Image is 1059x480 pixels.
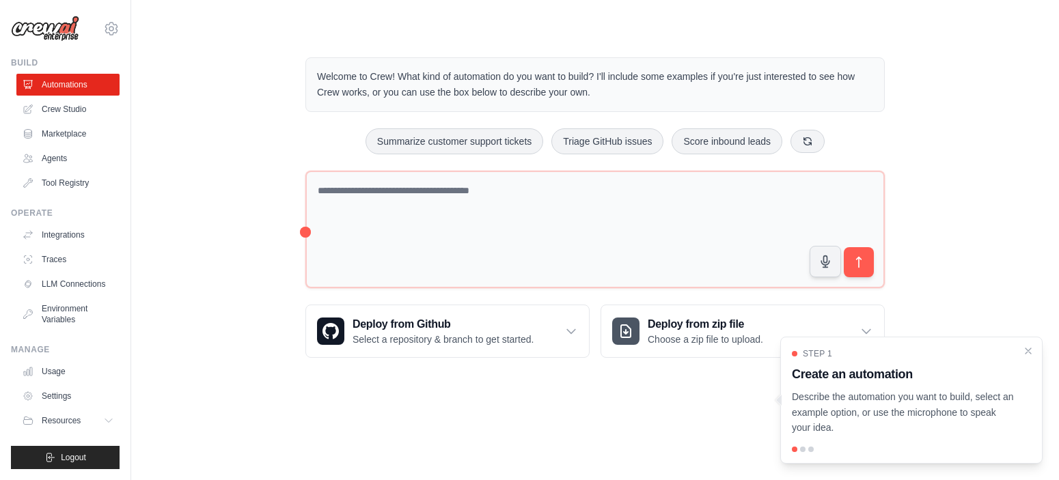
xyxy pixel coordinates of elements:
p: Select a repository & branch to get started. [353,333,534,346]
button: Resources [16,410,120,432]
img: Logo [11,16,79,42]
span: Resources [42,415,81,426]
h3: Deploy from zip file [648,316,763,333]
a: Usage [16,361,120,382]
button: Close walkthrough [1023,345,1034,356]
a: Marketplace [16,123,120,145]
a: Environment Variables [16,298,120,330]
div: Operate [11,208,120,218]
button: Logout [11,446,120,469]
p: Choose a zip file to upload. [648,333,763,346]
div: Build [11,57,120,68]
button: Triage GitHub issues [551,128,663,154]
a: Tool Registry [16,172,120,194]
div: Manage [11,344,120,355]
button: Summarize customer support tickets [366,128,543,154]
span: Step 1 [803,348,832,359]
a: LLM Connections [16,273,120,295]
span: Logout [61,452,86,463]
a: Traces [16,249,120,270]
a: Agents [16,147,120,169]
a: Crew Studio [16,98,120,120]
h3: Deploy from Github [353,316,534,333]
a: Settings [16,385,120,407]
button: Score inbound leads [672,128,782,154]
a: Automations [16,74,120,96]
p: Describe the automation you want to build, select an example option, or use the microphone to spe... [792,389,1015,436]
a: Integrations [16,224,120,246]
h3: Create an automation [792,365,1015,384]
p: Welcome to Crew! What kind of automation do you want to build? I'll include some examples if you'... [317,69,873,100]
